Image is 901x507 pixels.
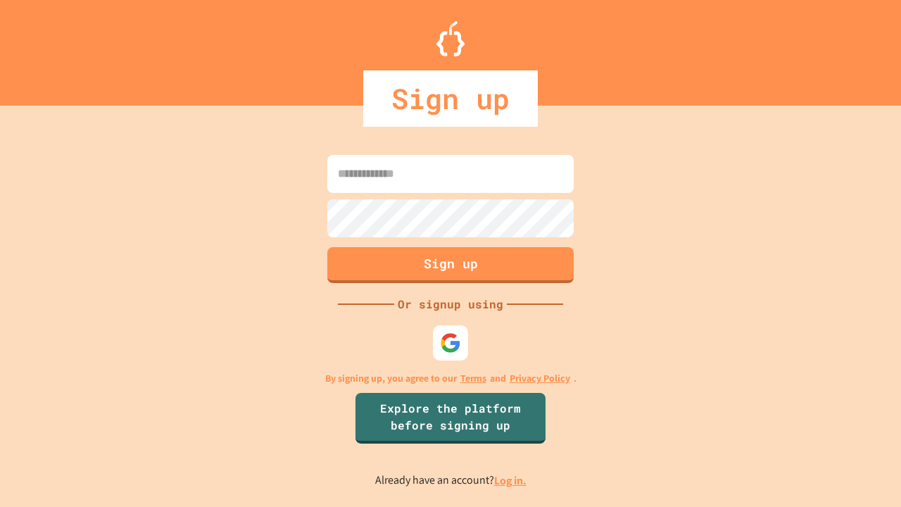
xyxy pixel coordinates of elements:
[510,371,570,386] a: Privacy Policy
[440,332,461,353] img: google-icon.svg
[327,247,574,283] button: Sign up
[460,371,486,386] a: Terms
[394,296,507,313] div: Or signup using
[494,473,527,488] a: Log in.
[375,472,527,489] p: Already have an account?
[355,393,546,444] a: Explore the platform before signing up
[325,371,576,386] p: By signing up, you agree to our and .
[363,70,538,127] div: Sign up
[436,21,465,56] img: Logo.svg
